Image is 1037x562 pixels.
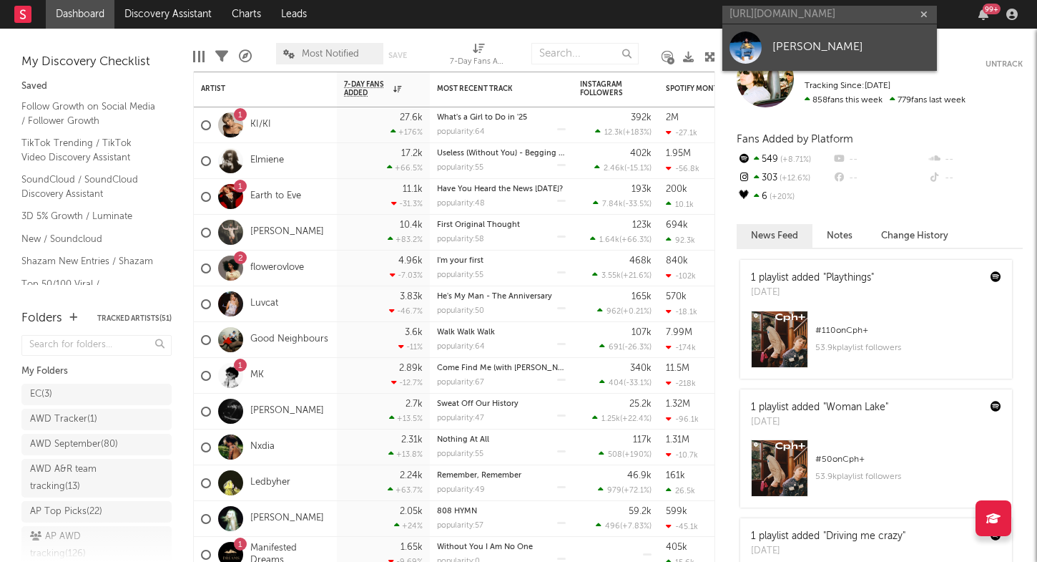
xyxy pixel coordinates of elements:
span: Fans Added by Platform [737,134,853,145]
div: 2.31k [401,435,423,445]
span: +21.6 % [623,272,649,280]
span: 496 [605,523,620,530]
a: 808 HYMN [437,508,477,515]
span: -33.1 % [626,379,649,387]
div: popularity: 64 [437,128,485,136]
div: -56.8k [666,164,699,173]
div: 599k [666,507,687,516]
div: Sweat Off Our History [437,400,566,408]
div: ( ) [599,378,652,387]
a: Sweat Off Our History [437,400,518,408]
div: -45.1k [666,522,698,531]
div: 1.95M [666,149,691,158]
input: Search for folders... [21,335,172,356]
a: Walk Walk Walk [437,329,495,336]
span: -26.3 % [624,344,649,352]
div: 53.9k playlist followers [815,339,1001,357]
div: Have You Heard the News Today? [437,185,566,193]
div: Artist [201,84,308,93]
span: +8.71 % [778,156,811,164]
div: popularity: 47 [437,415,484,422]
input: Search for artists [722,6,937,24]
div: 117k [633,435,652,445]
a: AWD September(80) [21,434,172,455]
div: 303 [737,169,832,188]
div: AWD Tracker ( 1 ) [30,411,97,428]
span: 2.46k [604,165,624,173]
div: 1.32M [666,399,690,409]
a: Top 50/100 Viral / Spotify/Apple Discovery Assistant [21,276,157,320]
a: flowerovlove [250,262,304,274]
div: 17.2k [401,149,423,158]
a: AP Top Picks(22) [21,501,172,523]
div: Edit Columns [193,36,205,77]
div: 46.9k [627,471,652,480]
div: +66.5 % [387,163,423,173]
div: popularity: 67 [437,379,484,387]
div: 107k [631,328,652,337]
div: 2M [666,113,679,122]
a: Useless (Without You) - Begging Remix [437,150,581,158]
div: [PERSON_NAME] [772,39,930,56]
div: # 110 on Cph+ [815,322,1001,339]
div: 402k [630,149,652,158]
a: [PERSON_NAME] [250,513,324,525]
div: ( ) [592,414,652,423]
a: AWD Tracker(1) [21,409,172,430]
span: +22.4 % [622,415,649,423]
div: 2.7k [406,399,423,409]
span: 12.3k [604,129,623,137]
div: -11 % [398,342,423,352]
span: 1.25k [601,415,620,423]
span: 404 [609,379,624,387]
div: -46.7 % [389,306,423,316]
a: EC(3) [21,384,172,405]
div: AWD A&R team tracking ( 13 ) [30,461,131,495]
div: 11.5M [666,364,689,373]
div: EC ( 3 ) [30,386,52,403]
div: My Folders [21,363,172,380]
button: Tracked Artists(51) [97,315,172,322]
a: Earth to Eve [250,190,301,203]
a: Follow Growth on Social Media / Follower Growth [21,99,157,128]
span: Tracking Since: [DATE] [805,82,890,90]
div: 694k [666,221,688,230]
div: 4.96k [398,256,423,266]
a: Without You I Am No One [437,543,533,551]
div: 11.1k [403,185,423,194]
div: popularity: 55 [437,164,483,172]
div: 193k [631,185,652,194]
div: 1.65k [400,543,423,552]
div: ( ) [595,127,652,137]
a: Elmiene [250,155,284,167]
a: Come Find Me (with [PERSON_NAME]) [437,364,579,372]
div: 10.4k [400,221,423,230]
div: -12.7 % [391,378,423,387]
div: Spotify Monthly Listeners [666,84,773,93]
a: Nothing At All [437,436,489,444]
a: [PERSON_NAME] [250,405,324,417]
div: ( ) [598,485,652,495]
div: popularity: 50 [437,307,484,315]
a: Have You Heard the News [DATE]? [437,185,563,193]
span: +0.21 % [623,308,649,316]
div: +176 % [390,127,423,137]
div: -- [832,150,927,169]
span: 7.84k [602,200,623,208]
span: +72.1 % [624,487,649,495]
a: Remember, Remember [437,472,521,480]
div: ( ) [599,342,652,352]
div: 7-Day Fans Added (7-Day Fans Added) [450,36,507,77]
div: ( ) [596,521,652,530]
div: Walk Walk Walk [437,329,566,336]
div: -96.1k [666,415,699,424]
a: First Original Thought [437,221,520,229]
div: +83.2 % [388,235,423,244]
div: Nothing At All [437,436,566,444]
span: +12.6 % [777,175,810,183]
div: 92.3k [666,236,695,245]
div: ( ) [590,235,652,244]
div: 549 [737,150,832,169]
button: Untrack [986,57,1023,72]
div: 53.9k playlist followers [815,468,1001,485]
